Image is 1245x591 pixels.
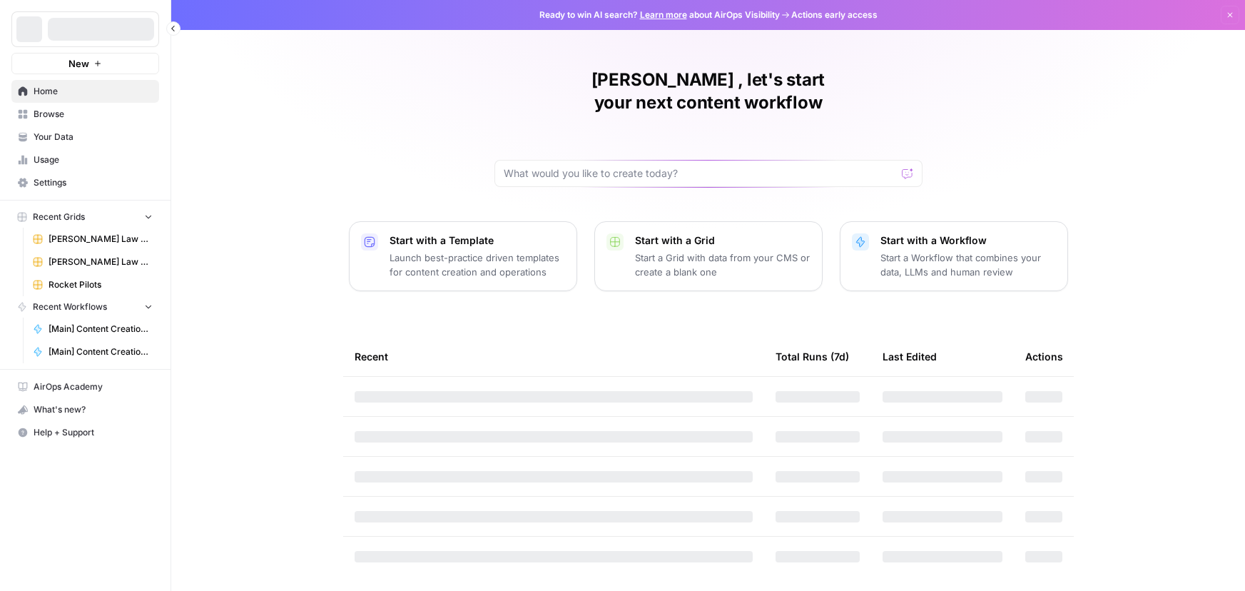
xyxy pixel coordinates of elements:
[390,233,565,248] p: Start with a Template
[33,300,107,313] span: Recent Workflows
[494,69,923,114] h1: [PERSON_NAME] , let's start your next content workflow
[34,380,153,393] span: AirOps Academy
[26,228,159,251] a: [PERSON_NAME] Law Firm
[11,80,159,103] a: Home
[539,9,780,21] span: Ready to win AI search? about AirOps Visibility
[11,171,159,194] a: Settings
[1025,337,1063,376] div: Actions
[34,176,153,189] span: Settings
[355,337,753,376] div: Recent
[11,421,159,444] button: Help + Support
[26,340,159,363] a: [Main] Content Creation Article
[34,426,153,439] span: Help + Support
[68,56,89,71] span: New
[49,323,153,335] span: [Main] Content Creation Brief
[791,9,878,21] span: Actions early access
[883,337,937,376] div: Last Edited
[880,251,1056,279] p: Start a Workflow that combines your data, LLMs and human review
[11,126,159,148] a: Your Data
[11,103,159,126] a: Browse
[26,318,159,340] a: [Main] Content Creation Brief
[776,337,849,376] div: Total Runs (7d)
[34,85,153,98] span: Home
[26,251,159,273] a: [PERSON_NAME] Law Firm (Copy)
[33,211,85,223] span: Recent Grids
[635,233,810,248] p: Start with a Grid
[594,221,823,291] button: Start with a GridStart a Grid with data from your CMS or create a blank one
[49,345,153,358] span: [Main] Content Creation Article
[34,108,153,121] span: Browse
[34,131,153,143] span: Your Data
[49,256,153,268] span: [PERSON_NAME] Law Firm (Copy)
[640,9,687,20] a: Learn more
[504,166,896,181] input: What would you like to create today?
[11,296,159,318] button: Recent Workflows
[26,273,159,296] a: Rocket Pilots
[49,278,153,291] span: Rocket Pilots
[349,221,577,291] button: Start with a TemplateLaunch best-practice driven templates for content creation and operations
[12,399,158,420] div: What's new?
[11,375,159,398] a: AirOps Academy
[49,233,153,246] span: [PERSON_NAME] Law Firm
[11,148,159,171] a: Usage
[635,251,810,279] p: Start a Grid with data from your CMS or create a blank one
[880,233,1056,248] p: Start with a Workflow
[11,53,159,74] button: New
[34,153,153,166] span: Usage
[11,398,159,421] button: What's new?
[840,221,1068,291] button: Start with a WorkflowStart a Workflow that combines your data, LLMs and human review
[11,206,159,228] button: Recent Grids
[390,251,565,279] p: Launch best-practice driven templates for content creation and operations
